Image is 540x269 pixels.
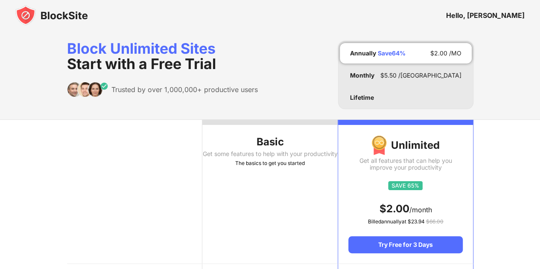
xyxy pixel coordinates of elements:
[446,11,525,20] div: Hello, [PERSON_NAME]
[67,41,258,72] div: Block Unlimited Sites
[348,202,462,216] div: /month
[348,236,462,253] div: Try Free for 3 Days
[111,85,258,94] div: Trusted by over 1,000,000+ productive users
[380,72,461,79] div: $ 5.50 /[GEOGRAPHIC_DATA]
[202,135,338,149] div: Basic
[388,181,423,190] img: save65.svg
[426,218,443,225] span: $ 66.00
[348,135,462,156] div: Unlimited
[202,150,338,157] div: Get some features to help with your productivity
[430,50,461,57] div: $ 2.00 /MO
[15,5,88,26] img: blocksite-icon-black.svg
[379,202,409,215] span: $ 2.00
[348,217,462,226] div: Billed annually at $ 23.94
[371,135,387,156] img: img-premium-medal
[348,157,462,171] div: Get all features that can help you improve your productivity
[67,55,216,72] span: Start with a Free Trial
[67,82,108,97] img: trusted-by.svg
[378,50,406,57] div: Save 64 %
[350,50,376,57] div: Annually
[350,72,374,79] div: Monthly
[202,159,338,168] div: The basics to get you started
[350,94,374,101] div: Lifetime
